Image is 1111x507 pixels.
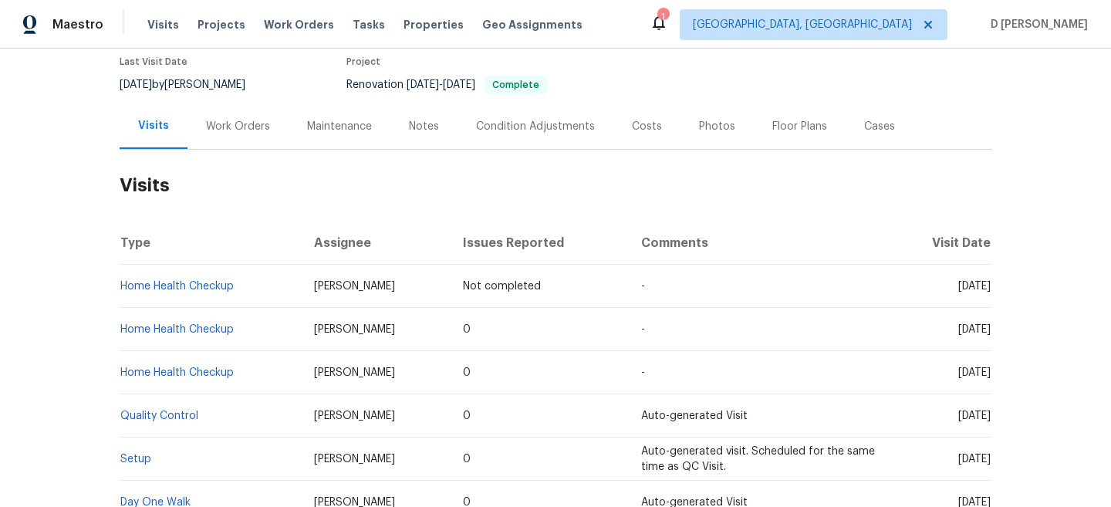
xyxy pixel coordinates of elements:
div: Floor Plans [772,119,827,134]
span: Geo Assignments [482,17,583,32]
a: Setup [120,454,151,465]
span: 0 [463,367,471,378]
span: - [641,367,645,378]
div: Notes [409,119,439,134]
span: - [641,281,645,292]
span: Renovation [346,79,547,90]
th: Visit Date [890,221,991,265]
th: Comments [629,221,890,265]
span: [DATE] [958,281,991,292]
span: Projects [198,17,245,32]
div: Photos [699,119,735,134]
span: D [PERSON_NAME] [984,17,1088,32]
span: [PERSON_NAME] [314,281,395,292]
span: Project [346,57,380,66]
span: [DATE] [443,79,475,90]
span: Maestro [52,17,103,32]
span: [DATE] [958,411,991,421]
span: Auto-generated Visit [641,411,748,421]
span: [PERSON_NAME] [314,411,395,421]
span: [GEOGRAPHIC_DATA], [GEOGRAPHIC_DATA] [693,17,912,32]
span: 0 [463,411,471,421]
span: [DATE] [958,324,991,335]
span: Last Visit Date [120,57,187,66]
a: Home Health Checkup [120,281,234,292]
a: Home Health Checkup [120,367,234,378]
span: [PERSON_NAME] [314,454,395,465]
div: Visits [138,118,169,134]
span: Auto-generated visit. Scheduled for the same time as QC Visit. [641,446,875,472]
div: Work Orders [206,119,270,134]
span: Complete [486,80,545,90]
span: [DATE] [958,367,991,378]
th: Issues Reported [451,221,628,265]
div: 1 [657,9,668,25]
span: 0 [463,324,471,335]
h2: Visits [120,150,991,221]
span: - [407,79,475,90]
span: - [641,324,645,335]
div: Condition Adjustments [476,119,595,134]
span: [DATE] [958,454,991,465]
div: by [PERSON_NAME] [120,76,264,94]
th: Assignee [302,221,451,265]
span: Visits [147,17,179,32]
span: [PERSON_NAME] [314,324,395,335]
span: [DATE] [407,79,439,90]
span: Properties [404,17,464,32]
th: Type [120,221,302,265]
div: Costs [632,119,662,134]
span: Tasks [353,19,385,30]
span: Work Orders [264,17,334,32]
span: [DATE] [120,79,152,90]
a: Quality Control [120,411,198,421]
span: [PERSON_NAME] [314,367,395,378]
span: Not completed [463,281,541,292]
div: Cases [864,119,895,134]
div: Maintenance [307,119,372,134]
span: 0 [463,454,471,465]
a: Home Health Checkup [120,324,234,335]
